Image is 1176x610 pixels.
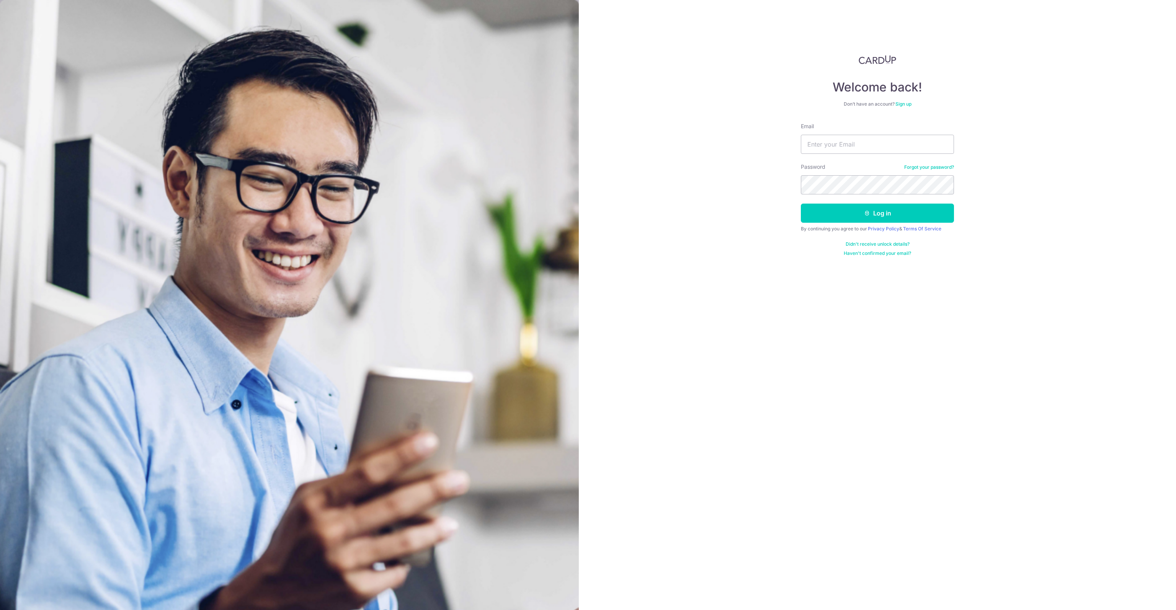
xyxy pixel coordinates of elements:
a: Forgot your password? [904,164,954,170]
input: Enter your Email [801,135,954,154]
div: Don’t have an account? [801,101,954,107]
button: Log in [801,204,954,223]
a: Didn't receive unlock details? [846,241,910,247]
label: Email [801,122,814,130]
label: Password [801,163,825,171]
div: By continuing you agree to our & [801,226,954,232]
img: CardUp Logo [859,55,896,64]
a: Sign up [895,101,911,107]
a: Haven't confirmed your email? [844,250,911,256]
a: Privacy Policy [868,226,899,232]
h4: Welcome back! [801,80,954,95]
a: Terms Of Service [903,226,941,232]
